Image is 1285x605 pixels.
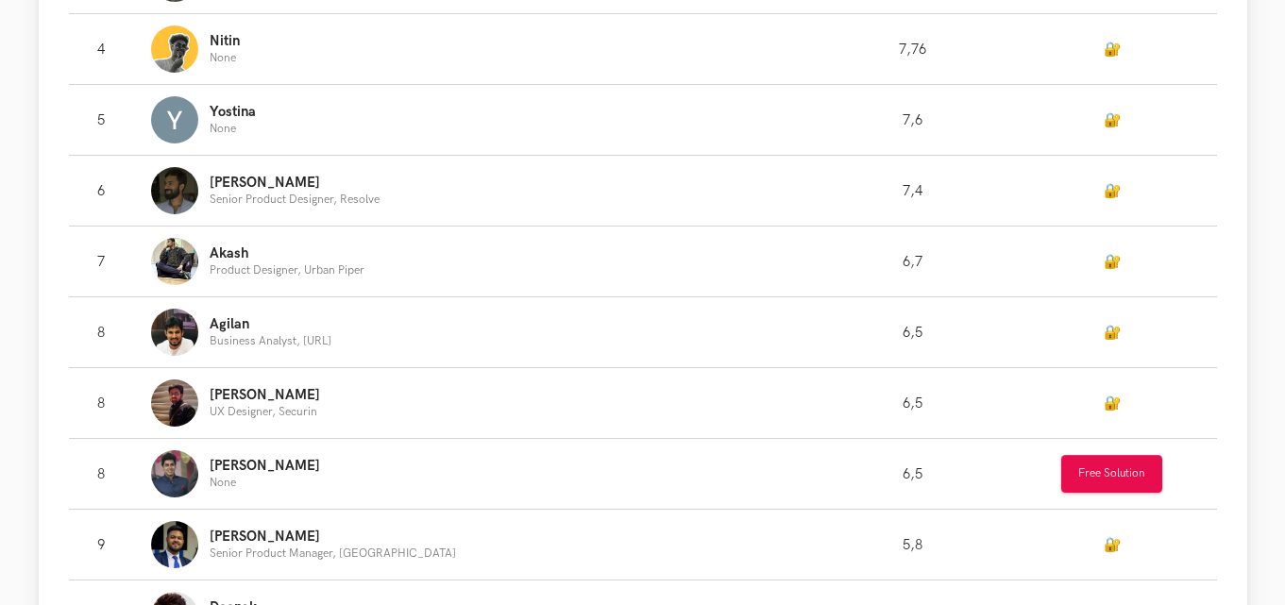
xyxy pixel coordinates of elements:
a: 🔐 [1104,395,1121,412]
img: Profile photo [151,309,198,356]
p: Nitin [210,34,240,49]
td: 6,5 [819,368,1007,439]
a: 🔐 [1104,183,1121,199]
a: 🔐 [1104,254,1121,270]
td: 6,5 [819,439,1007,510]
p: [PERSON_NAME] [210,388,320,403]
a: 🔐 [1104,112,1121,128]
p: Senior Product Manager, [GEOGRAPHIC_DATA] [210,547,456,560]
td: 7,4 [819,156,1007,227]
img: Profile photo [151,96,198,143]
img: Profile photo [151,379,198,427]
td: 8 [69,439,151,510]
td: 6,7 [819,227,1007,297]
img: Profile photo [151,238,198,285]
p: None [210,123,256,135]
td: 7 [69,227,151,297]
img: Profile photo [151,25,198,73]
td: 7,6 [819,85,1007,156]
p: Business Analyst, [URL] [210,335,331,347]
td: 6 [69,156,151,227]
p: None [210,477,320,489]
img: Profile photo [151,167,198,214]
a: 🔐 [1104,42,1121,58]
p: UX Designer, Securin [210,406,320,418]
p: Yostina [210,105,256,120]
img: Profile photo [151,521,198,568]
p: Akash [210,246,364,261]
td: 6,5 [819,297,1007,368]
td: 5,8 [819,510,1007,580]
p: [PERSON_NAME] [210,529,456,545]
td: 5 [69,85,151,156]
p: None [210,52,240,64]
p: Product Designer, Urban Piper [210,264,364,277]
p: Senior Product Designer, Resolve [210,193,380,206]
img: Profile photo [151,450,198,497]
td: 7,76 [819,14,1007,85]
button: Free Solution [1061,455,1162,493]
p: Agilan [210,317,331,332]
a: 🔐 [1104,325,1121,341]
td: 4 [69,14,151,85]
a: 🔐 [1104,537,1121,553]
p: [PERSON_NAME] [210,176,380,191]
td: 8 [69,368,151,439]
p: [PERSON_NAME] [210,459,320,474]
td: 8 [69,297,151,368]
td: 9 [69,510,151,580]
